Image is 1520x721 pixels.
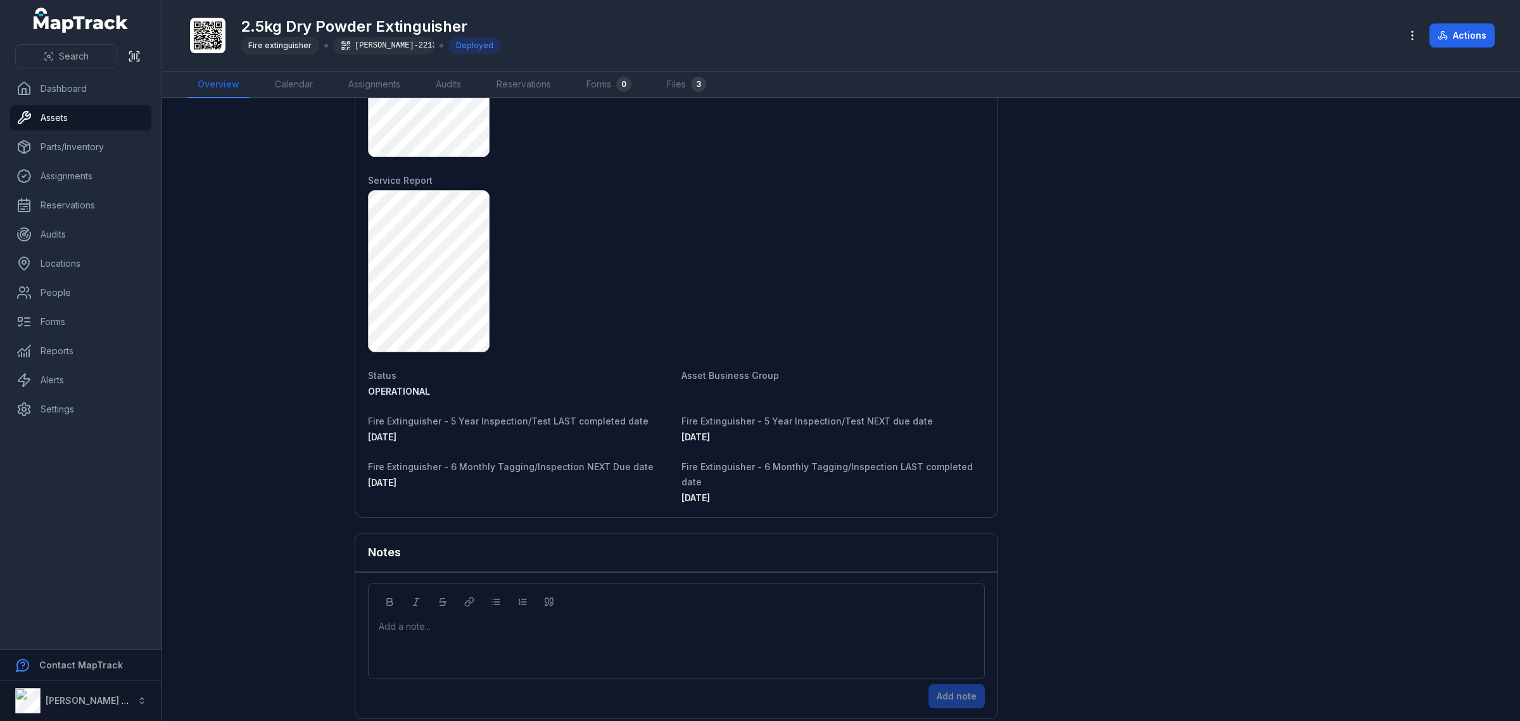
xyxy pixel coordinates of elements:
span: Fire extinguisher [248,41,312,50]
strong: [PERSON_NAME] Air [46,695,134,706]
span: [DATE] [681,431,710,442]
time: 5/1/2025, 12:00:00 AM [681,492,710,503]
a: Reports [10,338,151,364]
span: Status [368,370,396,381]
a: Settings [10,397,151,422]
a: Locations [10,251,151,276]
span: Service Report [368,175,433,186]
h1: 2.5kg Dry Powder Extinguisher [241,16,501,37]
div: 3 [691,77,706,92]
a: Alerts [10,367,151,393]
a: Audits [10,222,151,247]
button: Search [15,44,117,68]
a: Forms [10,309,151,335]
a: Assets [10,105,151,131]
a: Reservations [486,72,561,98]
a: Calendar [265,72,323,98]
span: [DATE] [368,477,396,488]
span: Fire Extinguisher - 6 Monthly Tagging/Inspection LAST completed date [681,461,973,487]
span: Search [59,50,89,63]
button: Actions [1429,23,1495,48]
a: Forms0 [576,72,642,98]
a: Files3 [657,72,716,98]
span: Asset Business Group [681,370,779,381]
time: 3/31/2025, 12:00:00 AM [368,431,396,442]
span: Fire Extinguisher - 6 Monthly Tagging/Inspection NEXT Due date [368,461,654,472]
a: Overview [187,72,250,98]
a: Dashboard [10,76,151,101]
div: [PERSON_NAME]-2213 [333,37,434,54]
span: [DATE] [681,492,710,503]
a: Reservations [10,193,151,218]
a: Audits [426,72,471,98]
a: Assignments [10,163,151,189]
a: Assignments [338,72,410,98]
a: People [10,280,151,305]
span: [DATE] [368,431,396,442]
span: Fire Extinguisher - 5 Year Inspection/Test NEXT due date [681,416,933,426]
span: Fire Extinguisher - 5 Year Inspection/Test LAST completed date [368,416,649,426]
time: 3/31/2028, 12:00:00 AM [681,431,710,442]
h3: Notes [368,544,401,561]
div: 0 [616,77,631,92]
a: Parts/Inventory [10,134,151,160]
time: 11/1/2025, 12:00:00 AM [368,477,396,488]
span: OPERATIONAL [368,386,430,397]
a: MapTrack [34,8,129,33]
strong: Contact MapTrack [39,660,123,670]
div: Deployed [448,37,501,54]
